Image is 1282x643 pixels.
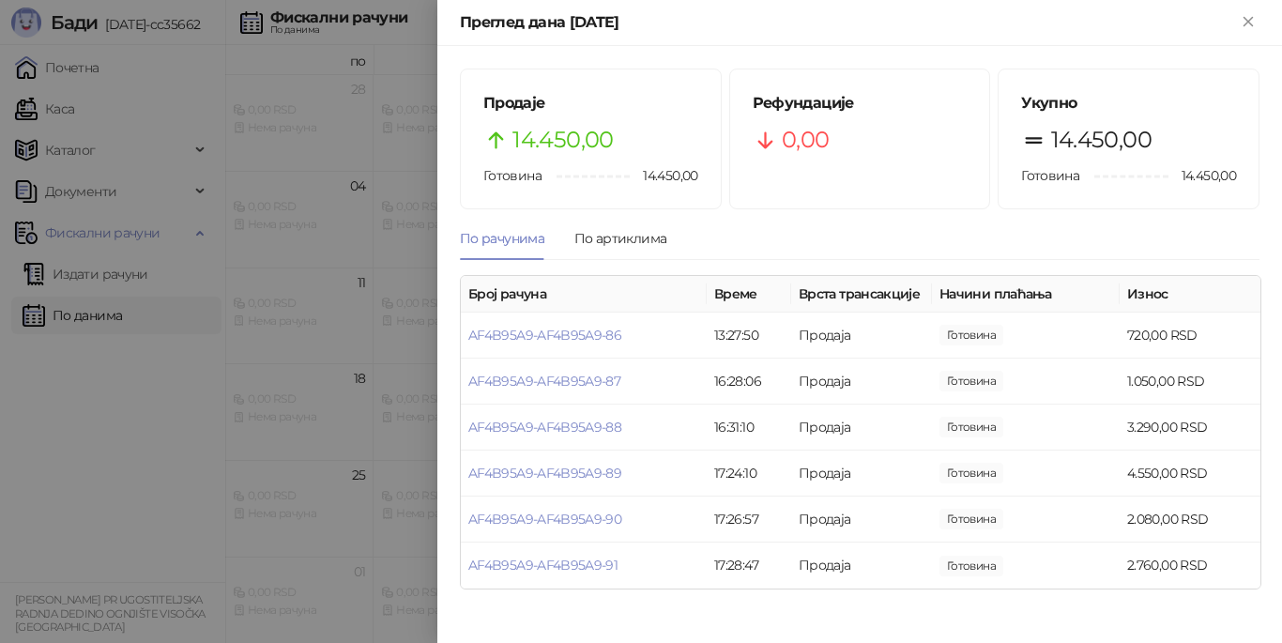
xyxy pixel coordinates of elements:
td: 13:27:50 [707,313,791,359]
th: Износ [1120,276,1260,313]
a: AF4B95A9-AF4B95A9-87 [468,373,620,390]
td: Продаја [791,451,932,497]
div: По артиклима [574,228,666,249]
a: AF4B95A9-AF4B95A9-90 [468,511,621,528]
td: 720,00 RSD [1120,313,1260,359]
span: 4.550,00 [939,463,1003,483]
td: 2.760,00 RSD [1120,543,1260,589]
td: 1.050,00 RSD [1120,359,1260,405]
span: 0,00 [782,122,829,158]
h5: Рефундације [753,92,968,115]
span: Готовина [483,167,542,184]
a: AF4B95A9-AF4B95A9-88 [468,419,621,436]
td: Продаја [791,497,932,543]
h5: Продаје [483,92,698,115]
td: Продаја [791,405,932,451]
a: AF4B95A9-AF4B95A9-86 [468,327,621,344]
button: Close [1237,11,1259,34]
span: 14.450,00 [630,165,697,186]
a: AF4B95A9-AF4B95A9-91 [468,557,618,574]
td: 17:24:10 [707,451,791,497]
td: 2.080,00 RSD [1120,497,1260,543]
span: 14.450,00 [1168,165,1236,186]
td: 17:26:57 [707,497,791,543]
span: 2.080,00 [939,509,1003,529]
th: Начини плаћања [932,276,1120,313]
td: 17:28:47 [707,543,791,589]
span: 3.290,00 [939,417,1003,437]
div: Преглед дана [DATE] [460,11,1237,34]
div: По рачунима [460,228,544,249]
td: 3.290,00 RSD [1120,405,1260,451]
td: Продаја [791,543,932,589]
span: 14.450,00 [512,122,613,158]
h5: Укупно [1021,92,1236,115]
td: Продаја [791,359,932,405]
span: 14.450,00 [1051,122,1152,158]
th: Време [707,276,791,313]
span: 2.760,00 [939,556,1003,576]
td: Продаја [791,313,932,359]
span: 720,00 [939,325,1003,345]
td: 16:31:10 [707,405,791,451]
td: 4.550,00 RSD [1120,451,1260,497]
a: AF4B95A9-AF4B95A9-89 [468,465,621,482]
span: Готовина [1021,167,1079,184]
th: Врста трансакције [791,276,932,313]
span: 1.050,00 [939,371,1003,391]
td: 16:28:06 [707,359,791,405]
th: Број рачуна [461,276,707,313]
